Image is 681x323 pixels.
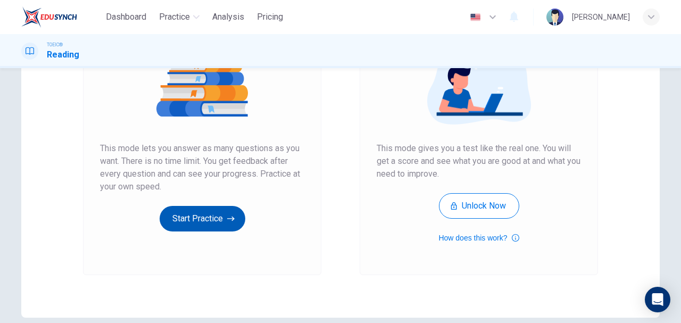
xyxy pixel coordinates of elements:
[377,142,581,180] span: This mode gives you a test like the real one. You will get a score and see what you are good at a...
[438,231,519,244] button: How does this work?
[47,41,63,48] span: TOEIC®
[102,7,151,27] button: Dashboard
[106,11,146,23] span: Dashboard
[439,193,519,219] button: Unlock Now
[469,13,482,21] img: en
[253,7,287,27] button: Pricing
[645,287,670,312] div: Open Intercom Messenger
[257,11,283,23] span: Pricing
[47,48,79,61] h1: Reading
[100,142,304,193] span: This mode lets you answer as many questions as you want. There is no time limit. You get feedback...
[21,6,102,28] a: EduSynch logo
[572,11,630,23] div: [PERSON_NAME]
[546,9,563,26] img: Profile picture
[159,11,190,23] span: Practice
[160,206,245,231] button: Start Practice
[21,6,77,28] img: EduSynch logo
[155,7,204,27] button: Practice
[208,7,248,27] button: Analysis
[212,11,244,23] span: Analysis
